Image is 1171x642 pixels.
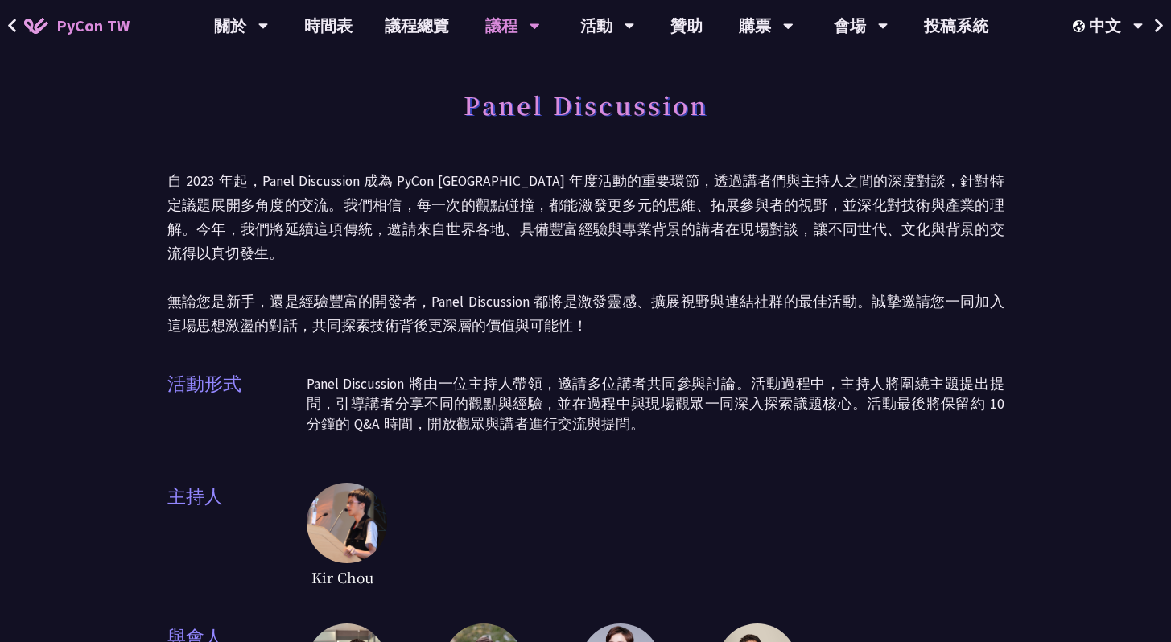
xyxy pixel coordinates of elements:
p: Panel Discussion 將由一位主持人帶領，邀請多位講者共同參與討論。活動過程中，主持人將圍繞主題提出提問，引導講者分享不同的觀點與經驗，並在過程中與現場觀眾一同深入探索議題核心。活動... [307,374,1004,434]
img: Locale Icon [1073,20,1089,32]
img: Home icon of PyCon TW 2025 [24,18,48,34]
p: 自 2023 年起，Panel Discussion 成為 PyCon [GEOGRAPHIC_DATA] 年度活動的重要環節，透過講者們與主持人之間的深度對談，針對特定議題展開多角度的交流。我... [167,169,1004,338]
span: 活動形式 [167,370,307,451]
span: PyCon TW [56,14,130,38]
h1: Panel Discussion [464,80,708,129]
a: PyCon TW [8,6,146,46]
span: Kir Chou [307,563,379,591]
span: 主持人 [167,483,307,591]
img: Kir Chou [307,483,387,563]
